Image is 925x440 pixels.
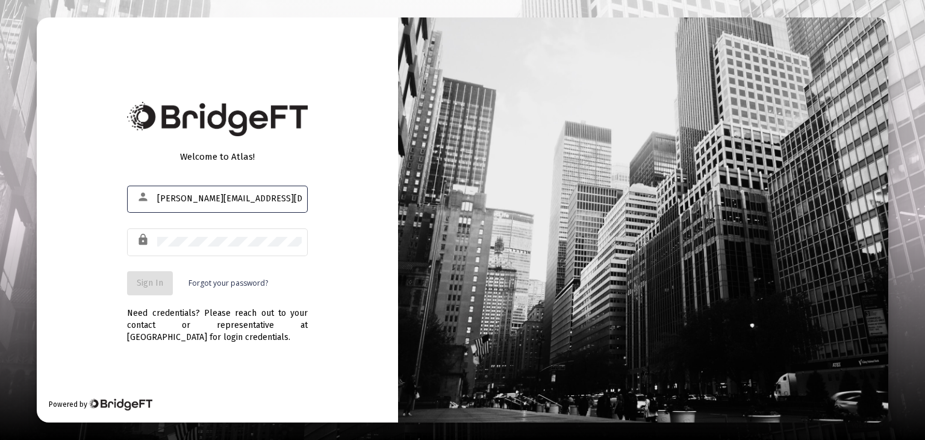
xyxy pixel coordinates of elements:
mat-icon: person [137,190,151,204]
img: Bridge Financial Technology Logo [89,398,152,410]
img: Bridge Financial Technology Logo [127,102,308,136]
div: Welcome to Atlas! [127,151,308,163]
input: Email or Username [157,194,302,204]
button: Sign In [127,271,173,295]
div: Need credentials? Please reach out to your contact or representative at [GEOGRAPHIC_DATA] for log... [127,295,308,344]
mat-icon: lock [137,233,151,247]
a: Forgot your password? [188,277,268,289]
span: Sign In [137,278,163,288]
div: Powered by [49,398,152,410]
